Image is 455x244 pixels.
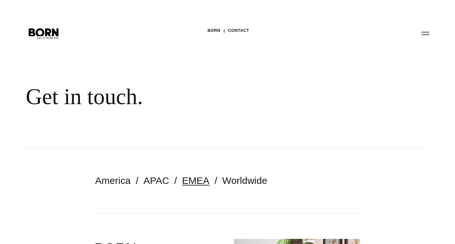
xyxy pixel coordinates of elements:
a: Contact [228,26,249,35]
a: Worldwide [222,175,267,186]
a: America [95,175,131,186]
div: Get in touch. [26,84,393,110]
a: BORN [208,26,220,35]
a: EMEA [182,175,209,186]
button: Open [418,26,433,40]
a: APAC [143,175,169,186]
